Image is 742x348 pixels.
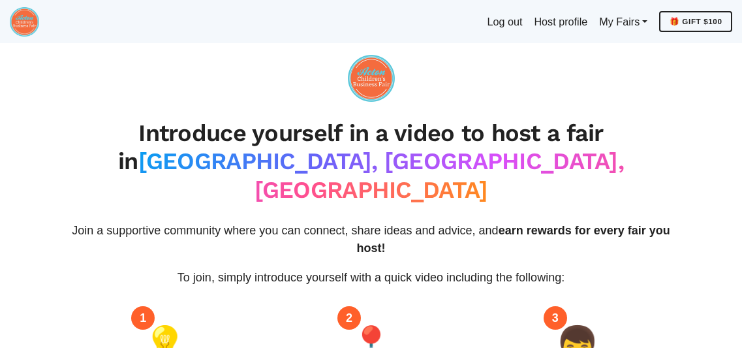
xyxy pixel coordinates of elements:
[131,306,155,330] div: 1
[337,306,361,330] div: 2
[348,55,395,102] img: logo-09e7f61fd0461591446672a45e28a4aa4e3f772ea81a4ddf9c7371a8bcc222a1.png
[72,222,671,257] p: Join a supportive community where you can connect, share ideas and advice, and
[481,8,528,35] button: Log out
[544,306,567,330] div: 3
[10,7,39,37] img: logo-09e7f61fd0461591446672a45e28a4aa4e3f772ea81a4ddf9c7371a8bcc222a1.png
[138,148,624,203] span: [GEOGRAPHIC_DATA], [GEOGRAPHIC_DATA], [GEOGRAPHIC_DATA]
[72,119,671,204] h2: Introduce yourself in a video to host a fair in
[593,8,653,35] a: My Fairs
[659,11,732,32] a: 🎁 Gift $100
[357,224,670,255] span: earn rewards for every fair you host!
[528,8,593,35] a: Host profile
[72,269,671,287] p: To join, simply introduce yourself with a quick video including the following:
